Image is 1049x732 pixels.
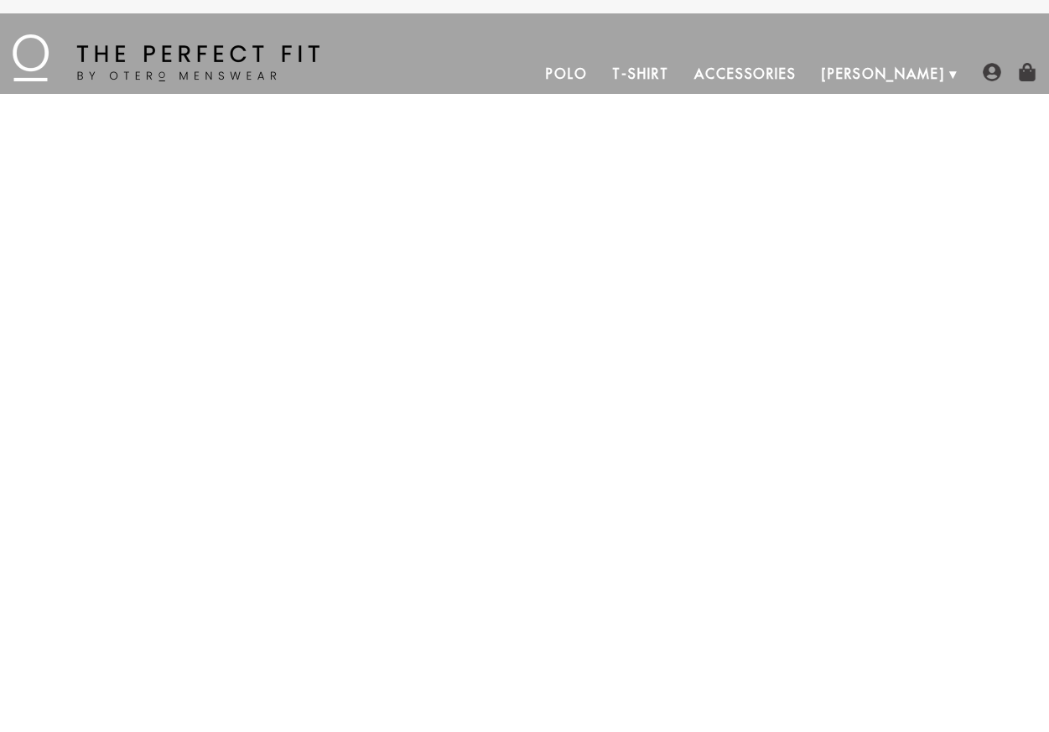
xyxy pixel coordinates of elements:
[682,54,809,94] a: Accessories
[983,63,1001,81] img: user-account-icon.png
[1018,63,1036,81] img: shopping-bag-icon.png
[600,54,681,94] a: T-Shirt
[533,54,600,94] a: Polo
[13,34,319,81] img: The Perfect Fit - by Otero Menswear - Logo
[809,54,958,94] a: [PERSON_NAME]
